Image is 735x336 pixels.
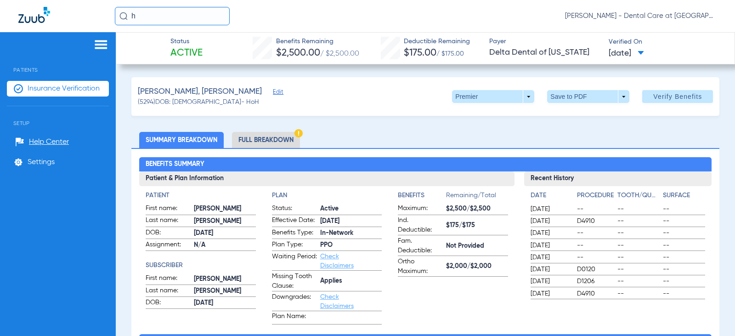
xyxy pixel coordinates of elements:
span: [PERSON_NAME] [194,216,255,226]
h4: Benefits [398,191,446,200]
span: [DATE] [194,298,255,308]
span: [PERSON_NAME] [194,274,255,284]
app-breakdown-title: Tooth/Quad [617,191,660,204]
span: PPO [320,240,382,250]
h2: Benefits Summary [139,157,712,172]
span: [DATE] [194,228,255,238]
span: -- [663,265,705,274]
span: [DATE] [531,241,569,250]
span: Effective Date: [272,216,317,227]
span: -- [577,205,615,214]
span: -- [617,253,660,262]
span: $2,500/$2,500 [446,204,508,214]
li: Summary Breakdown [139,132,224,148]
span: Waiting Period: [272,252,317,270]
span: -- [663,253,705,262]
span: -- [663,289,705,298]
span: / $175.00 [436,51,464,57]
span: Verify Benefits [653,93,702,100]
span: -- [617,265,660,274]
span: -- [577,228,615,238]
span: Settings [28,158,55,167]
app-breakdown-title: Benefits [398,191,446,204]
span: DOB: [146,298,191,309]
span: [DATE] [609,48,644,59]
span: D0120 [577,265,615,274]
span: -- [663,241,705,250]
span: Help Center [29,137,69,147]
span: -- [577,253,615,262]
span: Verified On [609,37,720,47]
span: Edit [273,89,281,97]
a: Check Disclaimers [320,294,354,309]
span: [DATE] [531,216,569,226]
input: Search for patients [115,7,230,25]
span: [PERSON_NAME] - Dental Care at [GEOGRAPHIC_DATA] [565,11,717,21]
a: Help Center [15,137,69,147]
button: Premier [452,90,534,103]
span: -- [617,289,660,298]
span: DOB: [146,228,191,239]
span: -- [617,216,660,226]
span: Not Provided [446,241,508,251]
span: First name: [146,273,191,285]
span: Last name: [146,286,191,297]
h4: Date [531,191,569,200]
span: Plan Type: [272,240,317,251]
span: Missing Tooth Clause: [272,272,317,291]
span: Last name: [146,216,191,227]
span: [DATE] [320,216,382,226]
span: Benefits Remaining [276,37,359,46]
span: Ind. Deductible: [398,216,443,235]
span: $175/$175 [446,221,508,230]
app-breakdown-title: Procedure [577,191,615,204]
span: [DATE] [531,289,569,298]
img: hamburger-icon [94,39,108,50]
h4: Patient [146,191,255,200]
span: [PERSON_NAME] [194,286,255,296]
img: Zuub Logo [18,7,50,23]
span: Downgrades: [272,292,317,311]
img: Search Icon [119,12,128,20]
h4: Surface [663,191,705,200]
span: Remaining/Total [446,191,508,204]
span: Payer [489,37,601,46]
span: Benefits Type: [272,228,317,239]
span: Status: [272,204,317,215]
app-breakdown-title: Surface [663,191,705,204]
span: [DATE] [531,265,569,274]
span: Setup [7,106,109,126]
span: [DATE] [531,253,569,262]
h3: Patient & Plan Information [139,171,514,186]
span: First name: [146,204,191,215]
span: Applies [320,276,382,286]
img: Hazard [294,129,303,137]
span: Maximum: [398,204,443,215]
span: [DATE] [531,228,569,238]
span: -- [617,241,660,250]
span: Assignment: [146,240,191,251]
span: -- [617,277,660,286]
h4: Plan [272,191,382,200]
span: -- [617,228,660,238]
span: / $2,500.00 [320,50,359,57]
span: Active [320,204,382,214]
span: -- [577,241,615,250]
span: Insurance Verification [28,84,100,93]
h4: Subscriber [146,261,255,270]
h3: Recent History [524,171,712,186]
span: D1206 [577,277,615,286]
span: N/A [194,240,255,250]
span: (5294) DOB: [DEMOGRAPHIC_DATA] - HoH [138,97,259,107]
span: -- [663,277,705,286]
span: Active [170,47,203,60]
span: Patients [7,53,109,73]
span: [DATE] [531,205,569,214]
h4: Procedure [577,191,615,200]
span: D4910 [577,289,615,298]
span: [DATE] [531,277,569,286]
span: [PERSON_NAME], [PERSON_NAME] [138,86,262,97]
